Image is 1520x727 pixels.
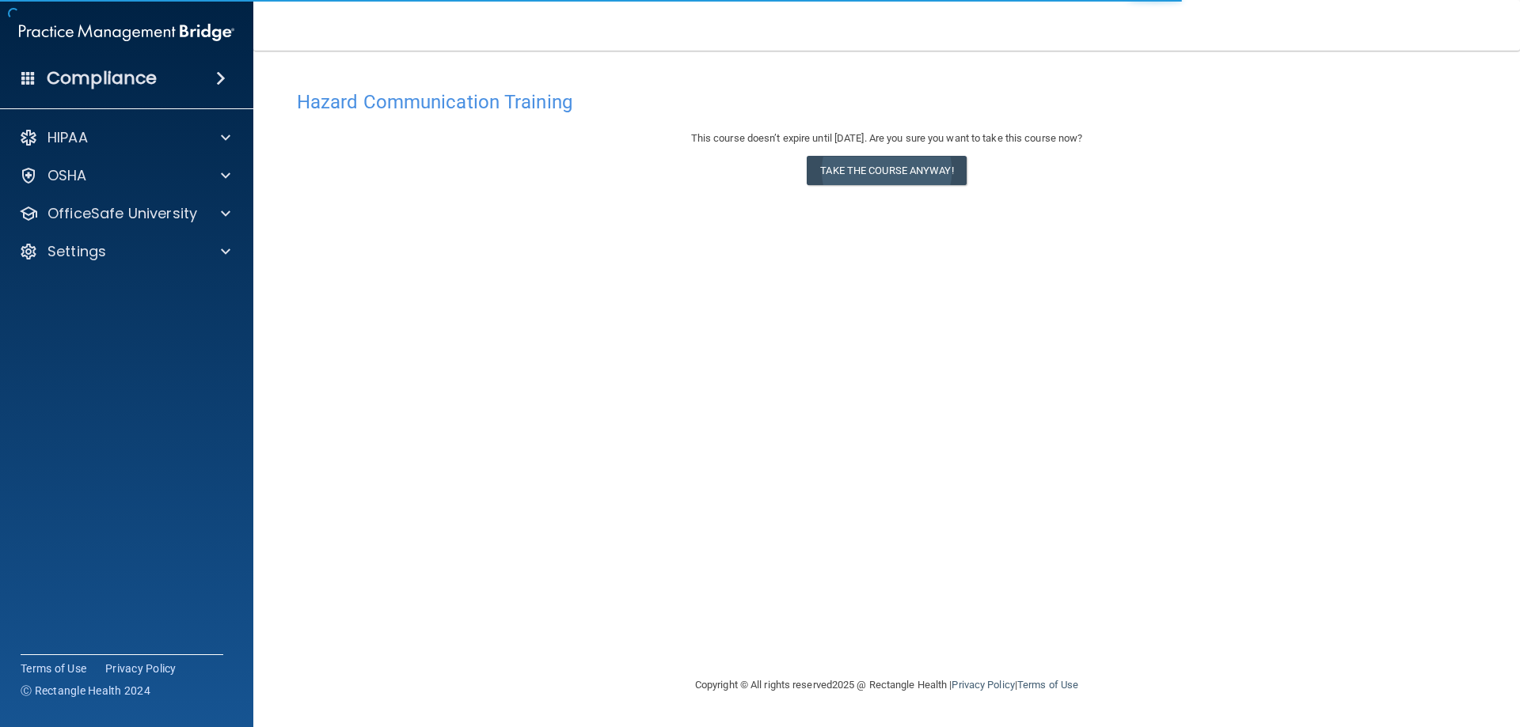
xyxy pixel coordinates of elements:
[21,661,86,676] a: Terms of Use
[19,204,230,223] a: OfficeSafe University
[47,242,106,261] p: Settings
[47,67,157,89] h4: Compliance
[598,660,1176,710] div: Copyright © All rights reserved 2025 @ Rectangle Health | |
[807,156,966,185] button: Take the course anyway!
[47,204,197,223] p: OfficeSafe University
[19,17,234,48] img: PMB logo
[47,166,87,185] p: OSHA
[297,129,1476,148] div: This course doesn’t expire until [DATE]. Are you sure you want to take this course now?
[952,679,1014,691] a: Privacy Policy
[47,128,88,147] p: HIPAA
[297,92,1476,112] h4: Hazard Communication Training
[19,242,230,261] a: Settings
[105,661,177,676] a: Privacy Policy
[1017,679,1078,691] a: Terms of Use
[19,166,230,185] a: OSHA
[19,128,230,147] a: HIPAA
[21,683,150,699] span: Ⓒ Rectangle Health 2024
